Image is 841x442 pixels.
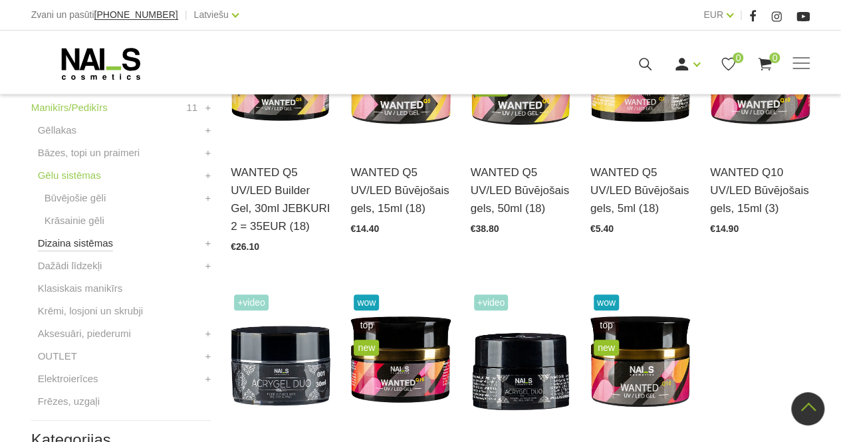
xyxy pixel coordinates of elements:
a: Frēzes, uzgaļi [38,393,100,409]
span: wow [594,294,619,310]
a: Manikīrs/Pedikīrs [31,100,108,116]
span: €5.40 [590,223,614,234]
a: Gēllakas [38,122,76,138]
span: €14.90 [710,223,739,234]
a: + [205,348,211,364]
a: + [205,145,211,161]
a: Krāsainie gēli [45,213,104,229]
a: + [205,258,211,274]
a: Dažādi līdzekļi [38,258,102,274]
a: WANTED Q5 UV/LED Būvējošais gels, 5ml (18) [590,164,690,218]
a: Latviešu [194,7,229,23]
span: €14.40 [350,223,379,234]
span: top [354,317,379,333]
span: top [594,317,619,333]
a: + [205,371,211,387]
a: Klasiskais manikīrs [38,280,123,296]
span: new [594,340,619,356]
img: Kas ir AKRIGELS “DUO GEL” un kādas problēmas tas risina?• Tas apvieno ērti modelējamā akrigela un... [231,291,330,429]
a: WANTED Q5 UV/LED Builder Gel, 30ml JEBKURI 2 = 35EUR (18) [231,164,330,236]
a: Krēmi, losjoni un skrubji [38,303,143,319]
a: Aksesuāri, piederumi [38,326,131,342]
a: + [205,326,211,342]
a: [PHONE_NUMBER] [94,10,178,20]
img: Kas ir AKRIGELS “DUO GEL” un kādas problēmas tas risina?• Tas apvieno ērti modelējamā akrigela un... [471,291,570,429]
a: + [205,167,211,183]
img: Gels WANTED NAILS cosmetics tehniķu komanda ir radījusi gelu, kas ilgi jau ir katra meistara mekl... [350,291,450,429]
a: + [205,100,211,116]
span: +Video [474,294,509,310]
a: + [205,122,211,138]
div: Zvani un pasūti [31,7,178,23]
a: WANTED Q5 UV/LED Būvējošais gels, 50ml (18) [471,164,570,218]
span: 0 [733,53,743,63]
span: new [354,340,379,356]
a: Gēlu sistēmas [38,167,101,183]
a: 0 [757,56,773,72]
span: | [740,7,743,23]
a: + [205,235,211,251]
img: Gels WANTED NAILS cosmetics tehniķu komanda ir radījusi gelu, kas ilgi jau ir katra meistara mekl... [590,291,690,429]
span: [PHONE_NUMBER] [94,9,178,20]
a: Elektroierīces [38,371,98,387]
a: Bāzes, topi un praimeri [38,145,140,161]
a: OUTLET [38,348,77,364]
a: Dizaina sistēmas [38,235,113,251]
a: + [205,190,211,206]
span: 11 [186,100,197,116]
a: WANTED Q10 UV/LED Būvējošais gels, 15ml (3) [710,164,810,218]
span: 0 [769,53,780,63]
a: 0 [720,56,737,72]
a: EUR [703,7,723,23]
a: Būvējošie gēli [45,190,106,206]
span: €38.80 [471,223,499,234]
span: +Video [234,294,269,310]
span: wow [354,294,379,310]
a: WANTED Q5 UV/LED Būvējošais gels, 15ml (18) [350,164,450,218]
span: | [185,7,187,23]
span: €26.10 [231,241,259,252]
